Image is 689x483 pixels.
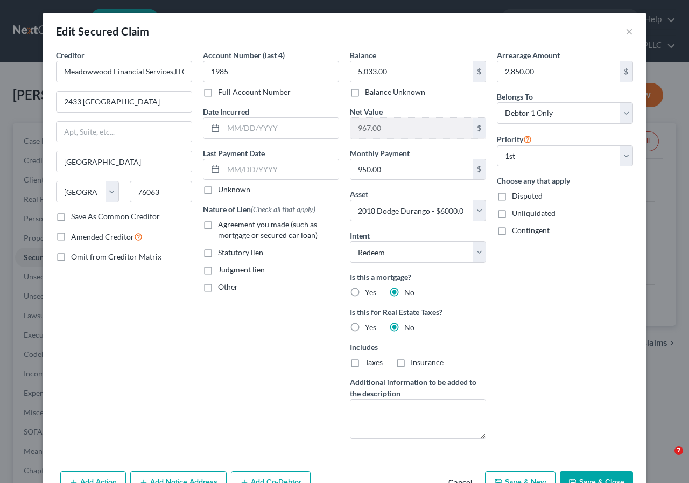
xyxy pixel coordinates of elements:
[674,446,683,455] span: 7
[223,159,339,180] input: MM/DD/YYYY
[512,208,556,218] span: Unliquidated
[203,50,285,61] label: Account Number (last 4)
[57,92,192,112] input: Enter address...
[218,282,238,291] span: Other
[71,252,161,261] span: Omit from Creditor Matrix
[203,106,249,117] label: Date Incurred
[497,175,633,186] label: Choose any that apply
[350,61,473,82] input: 0.00
[218,248,263,257] span: Statutory lien
[652,446,678,472] iframe: Intercom live chat
[218,265,265,274] span: Judgment lien
[473,118,486,138] div: $
[203,148,265,159] label: Last Payment Date
[251,205,315,214] span: (Check all that apply)
[57,151,192,172] input: Enter city...
[130,181,193,202] input: Enter zip...
[203,61,339,82] input: XXXX
[218,87,291,97] label: Full Account Number
[365,323,376,332] span: Yes
[71,211,160,222] label: Save As Common Creditor
[512,226,550,235] span: Contingent
[365,358,383,367] span: Taxes
[350,376,486,399] label: Additional information to be added to the description
[350,106,383,117] label: Net Value
[473,61,486,82] div: $
[497,50,560,61] label: Arrearage Amount
[57,122,192,142] input: Apt, Suite, etc...
[497,92,533,101] span: Belongs To
[625,25,633,38] button: ×
[56,51,85,60] span: Creditor
[218,184,250,195] label: Unknown
[473,159,486,180] div: $
[620,61,632,82] div: $
[350,118,473,138] input: 0.00
[203,204,315,215] label: Nature of Lien
[497,132,532,145] label: Priority
[512,191,543,200] span: Disputed
[56,61,192,82] input: Search creditor by name...
[411,358,444,367] span: Insurance
[350,230,370,241] label: Intent
[365,288,376,297] span: Yes
[350,271,486,283] label: Is this a mortgage?
[404,323,414,332] span: No
[350,148,410,159] label: Monthly Payment
[350,50,376,61] label: Balance
[404,288,414,297] span: No
[497,61,620,82] input: 0.00
[350,306,486,318] label: Is this for Real Estate Taxes?
[350,159,473,180] input: 0.00
[223,118,339,138] input: MM/DD/YYYY
[56,24,149,39] div: Edit Secured Claim
[350,341,486,353] label: Includes
[71,232,134,241] span: Amended Creditor
[218,220,318,240] span: Agreement you made (such as mortgage or secured car loan)
[350,190,368,199] span: Asset
[365,87,425,97] label: Balance Unknown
